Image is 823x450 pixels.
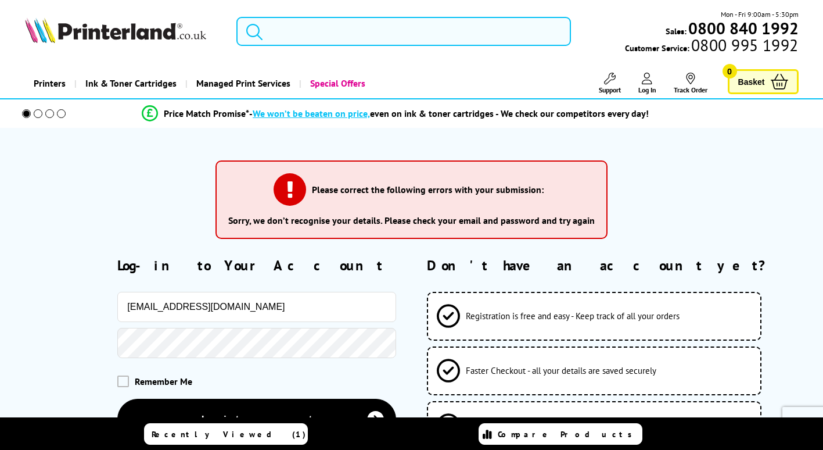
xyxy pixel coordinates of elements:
[689,40,798,51] span: 0800 995 1992
[721,9,799,20] span: Mon - Fri 9:00am - 5:30pm
[498,429,638,440] span: Compare Products
[25,17,206,43] img: Printerland Logo
[666,26,687,37] span: Sales:
[312,184,544,195] h3: Please correct the following errors with your submission:
[6,103,785,124] li: modal_Promise
[117,399,396,441] button: Log-in to your account
[74,69,185,98] a: Ink & Toner Cartridges
[728,69,799,94] a: Basket 0
[117,256,396,274] h2: Log-in to Your Account
[85,69,177,98] span: Ink & Toner Cartridges
[144,423,308,445] a: Recently Viewed (1)
[253,108,370,119] span: We won’t be beaten on price,
[152,429,306,440] span: Recently Viewed (1)
[723,64,737,78] span: 0
[185,69,299,98] a: Managed Print Services
[228,215,595,226] li: Sorry, we don’t recognise your details. Please check your email and password and try again
[687,23,799,34] a: 0800 840 1992
[427,256,798,274] h2: Don't have an account yet?
[674,73,707,94] a: Track Order
[688,17,799,39] b: 0800 840 1992
[25,69,74,98] a: Printers
[599,85,621,94] span: Support
[738,74,765,90] span: Basket
[164,108,249,119] span: Price Match Promise*
[249,108,649,119] div: - even on ink & toner cartridges - We check our competitors every day!
[638,85,656,94] span: Log In
[135,376,192,387] span: Remember Me
[117,292,396,322] input: Email
[599,73,621,94] a: Support
[638,73,656,94] a: Log In
[479,423,642,445] a: Compare Products
[466,365,656,376] span: Faster Checkout - all your details are saved securely
[625,40,798,53] span: Customer Service:
[299,69,374,98] a: Special Offers
[466,310,680,322] span: Registration is free and easy - Keep track of all your orders
[25,17,222,45] a: Printerland Logo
